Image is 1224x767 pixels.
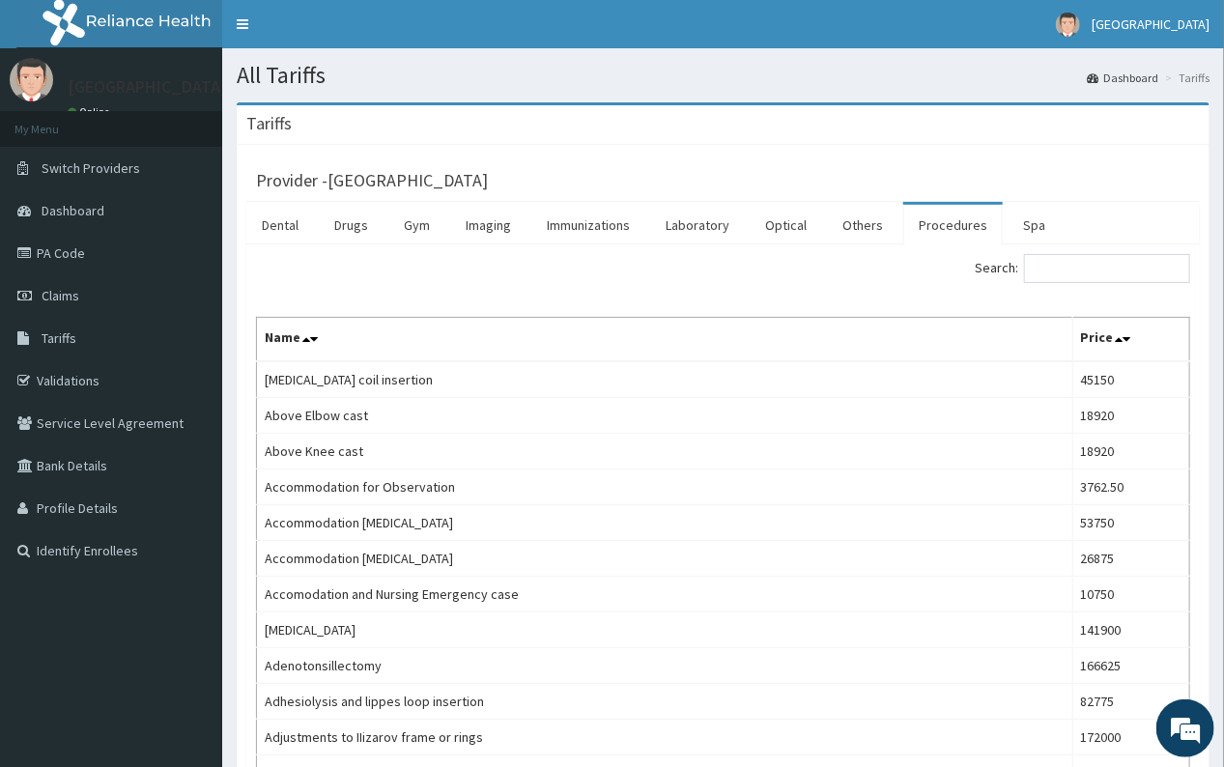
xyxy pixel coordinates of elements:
textarea: Type your message and hit 'Enter' [10,527,368,595]
td: 45150 [1072,361,1190,398]
a: Online [68,105,114,119]
a: Optical [750,205,822,245]
span: Tariffs [42,329,76,347]
td: 3762.50 [1072,469,1190,505]
h3: Provider - [GEOGRAPHIC_DATA] [256,172,488,189]
td: [MEDICAL_DATA] [257,612,1073,648]
td: Adhesiolysis and lippes loop insertion [257,684,1073,720]
td: Accommodation for Observation [257,469,1073,505]
img: User Image [1056,13,1080,37]
td: Accommodation [MEDICAL_DATA] [257,505,1073,541]
td: Above Elbow cast [257,398,1073,434]
span: Switch Providers [42,159,140,177]
td: 26875 [1072,541,1190,577]
label: Search: [975,254,1190,283]
a: Imaging [450,205,527,245]
div: Chat with us now [100,108,325,133]
p: [GEOGRAPHIC_DATA] [68,78,227,96]
td: Accomodation and Nursing Emergency case [257,577,1073,612]
a: Procedures [903,205,1003,245]
a: Laboratory [650,205,745,245]
input: Search: [1024,254,1190,283]
span: Dashboard [42,202,104,219]
span: [GEOGRAPHIC_DATA] [1092,15,1210,33]
td: 141900 [1072,612,1190,648]
h3: Tariffs [246,115,292,132]
span: We're online! [112,243,267,439]
a: Spa [1008,205,1061,245]
td: Adjustments to IIizarov frame or rings [257,720,1073,755]
div: Minimize live chat window [317,10,363,56]
li: Tariffs [1160,70,1210,86]
h1: All Tariffs [237,63,1210,88]
td: [MEDICAL_DATA] coil insertion [257,361,1073,398]
td: 18920 [1072,434,1190,469]
img: User Image [10,58,53,101]
img: d_794563401_company_1708531726252_794563401 [36,97,78,145]
th: Name [257,318,1073,362]
a: Immunizations [531,205,645,245]
td: 53750 [1072,505,1190,541]
a: Dental [246,205,314,245]
a: Others [827,205,898,245]
td: Above Knee cast [257,434,1073,469]
th: Price [1072,318,1190,362]
td: 10750 [1072,577,1190,612]
a: Dashboard [1087,70,1158,86]
td: 82775 [1072,684,1190,720]
td: Accommodation [MEDICAL_DATA] [257,541,1073,577]
a: Drugs [319,205,384,245]
td: Adenotonsillectomy [257,648,1073,684]
td: 172000 [1072,720,1190,755]
span: Claims [42,287,79,304]
a: Gym [388,205,445,245]
td: 166625 [1072,648,1190,684]
td: 18920 [1072,398,1190,434]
